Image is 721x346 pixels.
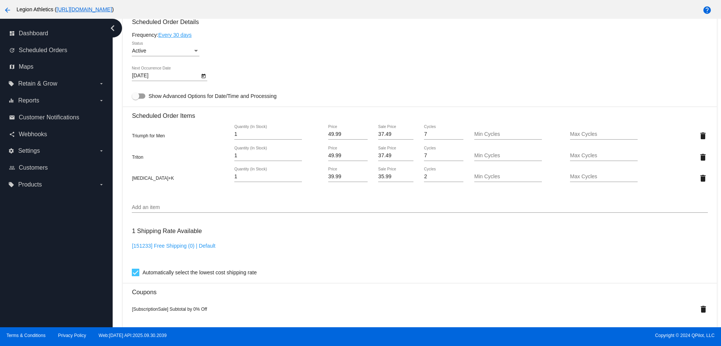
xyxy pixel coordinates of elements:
[570,131,638,137] input: Max Cycles
[132,205,707,211] input: Add an item
[9,114,15,120] i: email
[107,22,119,34] i: chevron_left
[234,153,302,159] input: Quantity (In Stock)
[367,333,715,338] span: Copyright © 2024 QPilot, LLC
[424,153,463,159] input: Cycles
[474,131,542,137] input: Min Cycles
[424,174,463,180] input: Cycles
[58,333,86,338] a: Privacy Policy
[98,182,104,188] i: arrow_drop_down
[132,243,215,249] a: [151233] Free Shipping (0) | Default
[132,107,707,119] h3: Scheduled Order Items
[698,153,707,162] mat-icon: delete
[8,148,14,154] i: settings
[424,131,463,137] input: Cycles
[132,223,202,239] h3: 1 Shipping Rate Available
[57,6,112,12] a: [URL][DOMAIN_NAME]
[132,133,165,138] span: Triumph for Men
[132,32,707,38] div: Frequency:
[19,63,33,70] span: Maps
[99,333,167,338] a: Web:[DATE] API:2025.09.30.2039
[18,97,39,104] span: Reports
[570,174,638,180] input: Max Cycles
[8,81,14,87] i: local_offer
[132,18,707,26] h3: Scheduled Order Details
[132,48,146,54] span: Active
[9,165,15,171] i: people_outline
[17,6,114,12] span: Legion Athletics ( )
[9,44,104,56] a: update Scheduled Orders
[234,174,302,180] input: Quantity (In Stock)
[474,153,542,159] input: Min Cycles
[6,333,45,338] a: Terms & Conditions
[378,153,413,159] input: Sale Price
[199,72,207,80] button: Open calendar
[132,73,199,79] input: Next Occurrence Date
[18,147,40,154] span: Settings
[9,64,15,70] i: map
[9,30,15,36] i: dashboard
[132,48,199,54] mat-select: Status
[9,61,104,73] a: map Maps
[328,153,368,159] input: Price
[98,98,104,104] i: arrow_drop_down
[474,174,542,180] input: Min Cycles
[703,6,712,15] mat-icon: help
[3,6,12,15] mat-icon: arrow_back
[8,98,14,104] i: equalizer
[19,30,48,37] span: Dashboard
[9,128,104,140] a: share Webhooks
[378,174,413,180] input: Sale Price
[98,148,104,154] i: arrow_drop_down
[19,164,48,171] span: Customers
[9,47,15,53] i: update
[19,114,79,121] span: Customer Notifications
[132,283,707,296] h3: Coupons
[328,131,368,137] input: Price
[148,92,276,100] span: Show Advanced Options for Date/Time and Processing
[19,131,47,138] span: Webhooks
[142,268,256,277] span: Automatically select the lowest cost shipping rate
[378,131,413,137] input: Sale Price
[699,305,708,314] mat-icon: delete
[9,131,15,137] i: share
[8,182,14,188] i: local_offer
[9,162,104,174] a: people_outline Customers
[328,174,368,180] input: Price
[234,131,302,137] input: Quantity (In Stock)
[698,131,707,140] mat-icon: delete
[570,153,638,159] input: Max Cycles
[698,174,707,183] mat-icon: delete
[9,111,104,123] a: email Customer Notifications
[9,27,104,39] a: dashboard Dashboard
[158,32,192,38] a: Every 30 days
[19,47,67,54] span: Scheduled Orders
[18,80,57,87] span: Retain & Grow
[98,81,104,87] i: arrow_drop_down
[18,181,42,188] span: Products
[132,155,143,160] span: Triton
[132,307,207,312] span: [SubscriptionSale] Subtotal by 0% Off
[132,176,174,181] span: [MEDICAL_DATA]+K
